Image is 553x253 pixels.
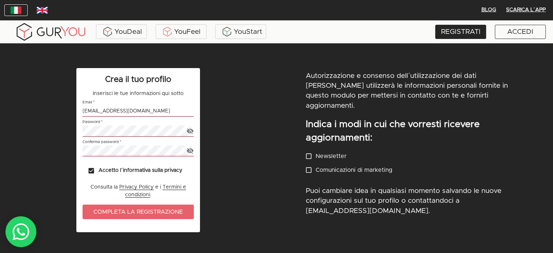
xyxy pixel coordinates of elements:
p: Accetto l´informativa sulla privacy [99,167,183,175]
a: YouFeel [156,24,207,39]
span: Scarica l´App [506,5,546,15]
p: Consulta la e i . [83,183,194,198]
p: Inserisci le tue informazioni qui sotto [83,90,194,98]
label: Password [83,120,103,124]
img: BxzlDwAAAAABJRU5ErkJggg== [221,26,232,37]
button: Completa la registrazione [83,205,194,219]
span: Completa la registrazione [90,207,187,217]
p: Autorizzazione e consenso dell´utilizzazione dei dati [306,71,476,81]
p: Comunicazioni di marketing [316,166,392,174]
button: Scarica l´App [503,4,549,16]
img: italy.83948c3f.jpg [11,7,21,14]
div: Widget chat [422,169,553,253]
p: Indica i modi in cui che vorresti ricevere aggiornamenti: [306,118,524,145]
a: YouStart [215,24,266,39]
div: YouStart [217,26,264,37]
p: Newsletter [316,152,346,161]
a: ACCEDI [495,25,546,39]
a: YouDeal [96,24,147,39]
div: YouFeel [157,26,205,37]
img: ALVAdSatItgsAAAAAElFTkSuQmCC [102,26,113,37]
p: [PERSON_NAME] utilizzerà le informazioni personali fornite in questo modulo per mettersi in conta... [306,81,524,111]
label: Email [83,101,95,104]
img: whatsAppIcon.04b8739f.svg [12,223,30,241]
button: BLOG [477,4,500,16]
img: gyLogo01.5aaa2cff.png [15,22,87,42]
img: KDuXBJLpDstiOJIlCPq11sr8c6VfEN1ke5YIAoPlCPqmrDPlQeIQgHlNqkP7FCiAKJQRHlC7RCaiHTHAlEEQLmFuo+mIt2xQB... [162,26,173,37]
p: Puoi cambiare idea in qualsiasi momento salvando le nuove configurazioni sul tuo profilo o contat... [306,186,524,216]
label: Conferma password [83,140,121,144]
a: Privacy Policy [119,185,154,190]
a: Termini e condizioni [125,185,186,198]
p: Crea il tuo profilo [83,74,194,86]
img: wDv7cRK3VHVvwAAACV0RVh0ZGF0ZTpjcmVhdGUAMjAxOC0wMy0yNVQwMToxNzoxMiswMDowMGv4vjwAAAAldEVYdGRhdGU6bW... [37,7,48,13]
a: REGISTRATI [435,25,486,39]
iframe: Chat Widget [422,169,553,253]
span: BLOG [480,5,497,15]
div: YouDeal [98,26,145,37]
